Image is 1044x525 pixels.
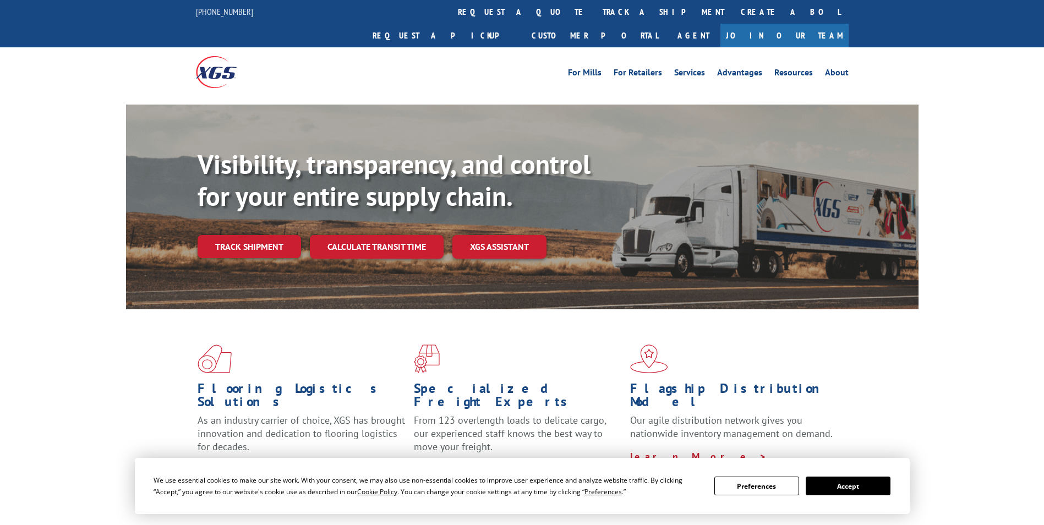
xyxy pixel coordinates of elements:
a: Track shipment [198,235,301,258]
a: XGS ASSISTANT [452,235,546,259]
span: Cookie Policy [357,487,397,496]
a: About [825,68,849,80]
div: We use essential cookies to make our site work. With your consent, we may also use non-essential ... [154,474,701,497]
a: Advantages [717,68,762,80]
img: xgs-icon-total-supply-chain-intelligence-red [198,344,232,373]
button: Accept [806,477,890,495]
button: Preferences [714,477,799,495]
b: Visibility, transparency, and control for your entire supply chain. [198,147,591,213]
a: Agent [666,24,720,47]
img: xgs-icon-focused-on-flooring-red [414,344,440,373]
img: xgs-icon-flagship-distribution-model-red [630,344,668,373]
span: As an industry carrier of choice, XGS has brought innovation and dedication to flooring logistics... [198,414,405,453]
a: Services [674,68,705,80]
h1: Flooring Logistics Solutions [198,382,406,414]
a: Calculate transit time [310,235,444,259]
a: Request a pickup [364,24,523,47]
span: Our agile distribution network gives you nationwide inventory management on demand. [630,414,833,440]
a: Resources [774,68,813,80]
a: Learn More > [630,450,767,463]
a: For Mills [568,68,602,80]
h1: Flagship Distribution Model [630,382,838,414]
a: [PHONE_NUMBER] [196,6,253,17]
p: From 123 overlength loads to delicate cargo, our experienced staff knows the best way to move you... [414,414,622,463]
h1: Specialized Freight Experts [414,382,622,414]
a: Customer Portal [523,24,666,47]
span: Preferences [584,487,622,496]
a: For Retailers [614,68,662,80]
div: Cookie Consent Prompt [135,458,910,514]
a: Join Our Team [720,24,849,47]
